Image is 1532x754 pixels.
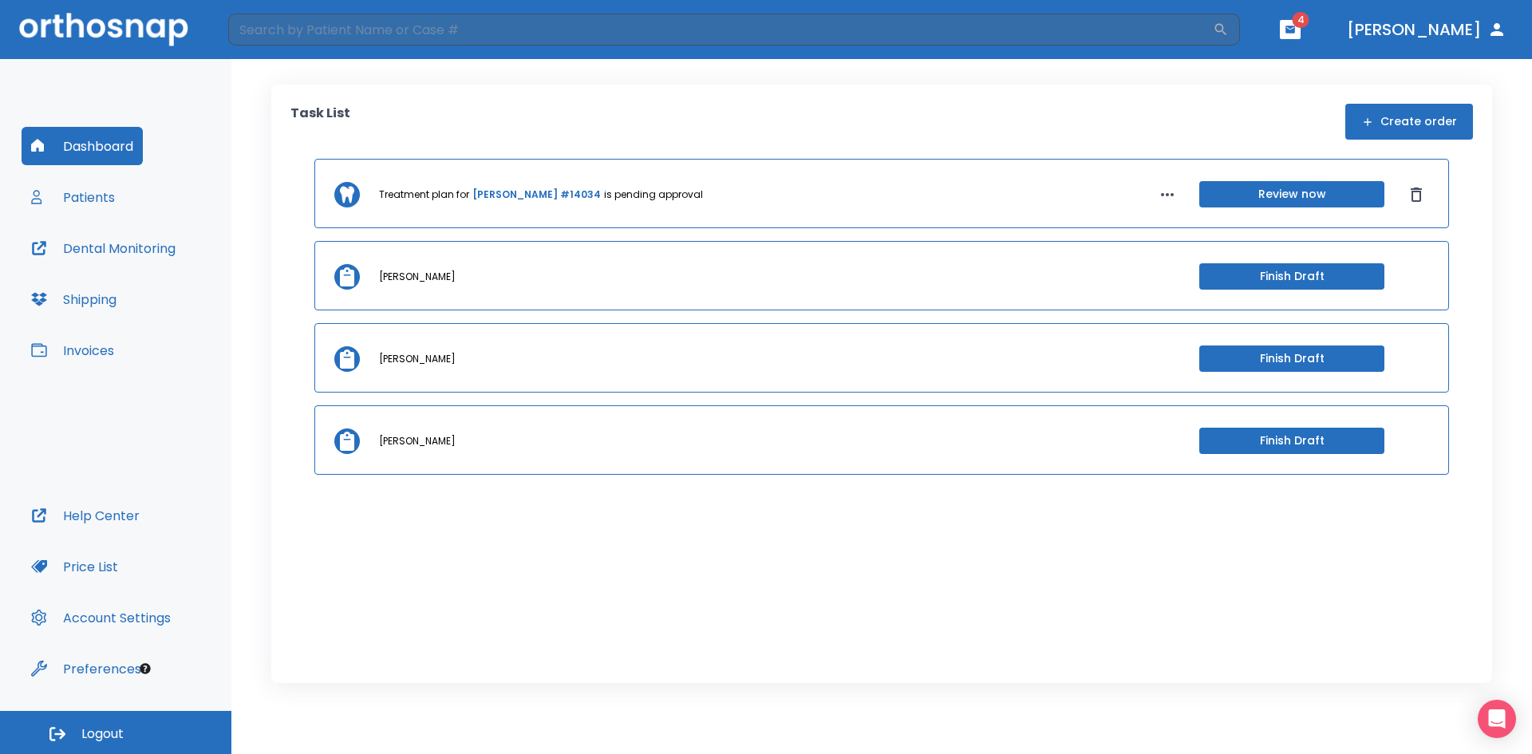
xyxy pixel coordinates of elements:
button: Finish Draft [1199,345,1384,372]
button: Price List [22,547,128,586]
button: Finish Draft [1199,428,1384,454]
button: Dashboard [22,127,143,165]
button: [PERSON_NAME] [1340,15,1513,44]
img: Orthosnap [19,13,188,45]
button: Shipping [22,280,126,318]
button: Dental Monitoring [22,229,185,267]
span: 4 [1293,12,1309,28]
button: Review now [1199,181,1384,207]
div: Open Intercom Messenger [1478,700,1516,738]
p: Treatment plan for [379,188,469,202]
button: Invoices [22,331,124,369]
button: Dismiss [1404,182,1429,207]
a: [PERSON_NAME] #14034 [472,188,601,202]
button: Create order [1345,104,1473,140]
p: Task List [290,104,350,140]
span: Logout [81,725,124,743]
p: [PERSON_NAME] [379,270,456,284]
button: Finish Draft [1199,263,1384,290]
button: Help Center [22,496,149,535]
button: Account Settings [22,598,180,637]
input: Search by Patient Name or Case # [228,14,1213,45]
button: Preferences [22,649,151,688]
p: [PERSON_NAME] [379,352,456,366]
button: Patients [22,178,124,216]
div: Tooltip anchor [138,661,152,676]
p: is pending approval [604,188,703,202]
p: [PERSON_NAME] [379,434,456,448]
